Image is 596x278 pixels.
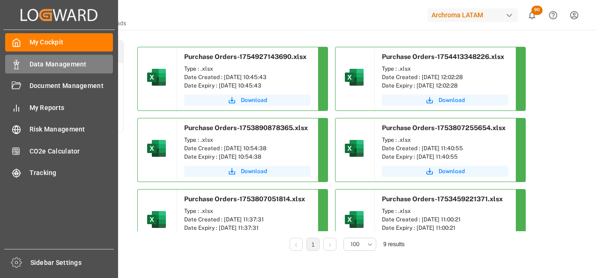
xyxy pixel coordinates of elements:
[5,55,113,73] a: Data Management
[323,238,336,251] li: Next Page
[382,136,508,144] div: Type : .xlsx
[5,120,113,139] a: Risk Management
[5,164,113,182] a: Tracking
[184,195,305,203] span: Purchase Orders-1753807051814.xlsx
[290,238,303,251] li: Previous Page
[30,146,113,156] span: CO2e Calculator
[382,153,508,161] div: Date Expiry : [DATE] 11:40:55
[145,208,168,231] img: microsoft-excel-2019--v1.png
[382,224,508,232] div: Date Expiry : [DATE] 11:00:21
[382,53,504,60] span: Purchase Orders-1754413348226.xlsx
[543,5,564,26] button: Help Center
[5,98,113,117] a: My Reports
[521,5,543,26] button: show 90 new notifications
[306,238,320,251] li: 1
[30,103,113,113] span: My Reports
[312,241,315,248] a: 1
[439,167,465,176] span: Download
[428,6,521,24] button: Archroma LATAM
[184,144,311,153] div: Date Created : [DATE] 10:54:38
[382,144,508,153] div: Date Created : [DATE] 11:40:55
[343,66,365,88] img: microsoft-excel-2019--v1.png
[383,241,404,248] span: 9 results
[241,167,267,176] span: Download
[145,66,168,88] img: microsoft-excel-2019--v1.png
[30,168,113,178] span: Tracking
[382,215,508,224] div: Date Created : [DATE] 11:00:21
[343,137,365,160] img: microsoft-excel-2019--v1.png
[382,124,506,132] span: Purchase Orders-1753807255654.xlsx
[30,37,113,47] span: My Cockpit
[439,96,465,104] span: Download
[184,95,311,106] button: Download
[382,65,508,73] div: Type : .xlsx
[184,207,311,215] div: Type : .xlsx
[30,124,113,134] span: Risk Management
[382,207,508,215] div: Type : .xlsx
[382,166,508,177] button: Download
[184,124,308,132] span: Purchase Orders-1753890878365.xlsx
[428,8,518,22] div: Archroma LATAM
[5,142,113,160] a: CO2e Calculator
[531,6,543,15] span: 90
[184,166,311,177] button: Download
[184,53,306,60] span: Purchase Orders-1754927143690.xlsx
[30,258,114,268] span: Sidebar Settings
[350,240,359,249] span: 100
[382,81,508,90] div: Date Expiry : [DATE] 12:02:28
[5,33,113,51] a: My Cockpit
[382,73,508,81] div: Date Created : [DATE] 12:02:28
[184,224,311,232] div: Date Expiry : [DATE] 11:37:31
[184,65,311,73] div: Type : .xlsx
[30,59,113,69] span: Data Management
[145,137,168,160] img: microsoft-excel-2019--v1.png
[184,153,311,161] div: Date Expiry : [DATE] 10:54:38
[241,96,267,104] span: Download
[343,208,365,231] img: microsoft-excel-2019--v1.png
[30,81,113,91] span: Document Management
[343,238,376,251] button: open menu
[382,95,508,106] button: Download
[5,77,113,95] a: Document Management
[184,73,311,81] div: Date Created : [DATE] 10:45:43
[382,195,503,203] span: Purchase Orders-1753459221371.xlsx
[184,136,311,144] div: Type : .xlsx
[184,215,311,224] div: Date Created : [DATE] 11:37:31
[184,81,311,90] div: Date Expiry : [DATE] 10:45:43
